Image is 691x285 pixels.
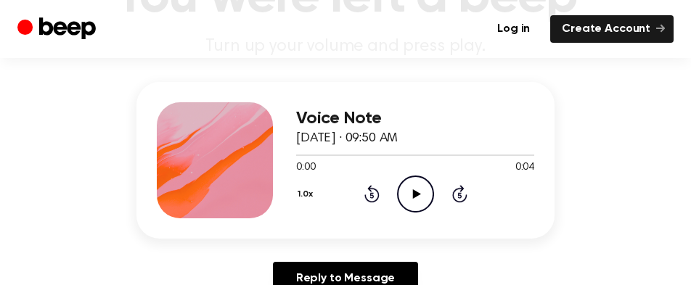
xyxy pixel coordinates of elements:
[486,15,541,43] a: Log in
[296,132,398,145] span: [DATE] · 09:50 AM
[296,182,319,207] button: 1.0x
[17,15,99,44] a: Beep
[296,109,534,128] h3: Voice Note
[515,160,534,175] span: 0:04
[550,15,674,43] a: Create Account
[296,160,315,175] span: 0:00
